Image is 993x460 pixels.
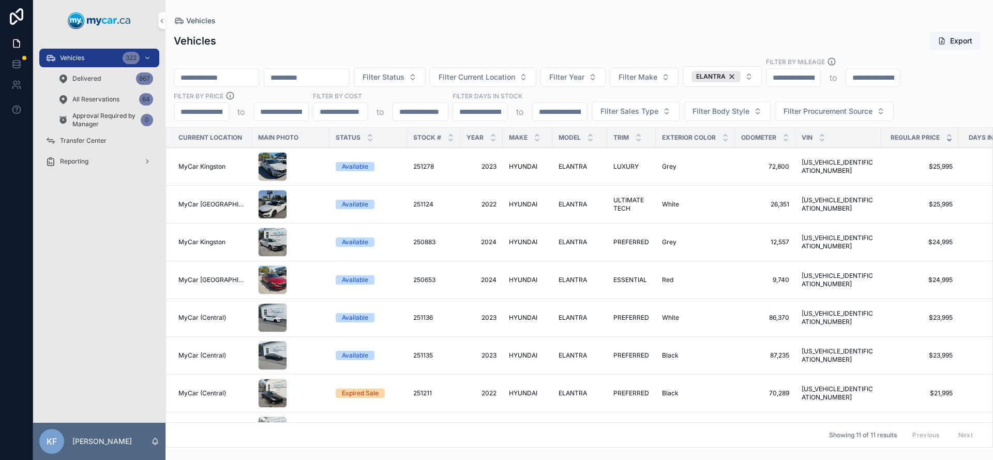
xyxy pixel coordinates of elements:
[72,436,132,447] p: [PERSON_NAME]
[509,162,537,171] span: HYUNDAI
[613,133,629,142] span: Trim
[613,238,649,246] span: PREFERRED
[413,276,435,284] span: 250653
[516,106,524,118] p: to
[336,351,401,360] a: Available
[741,238,789,246] a: 12,557
[136,72,153,85] div: 867
[802,385,875,402] a: [US_VEHICLE_IDENTIFICATION_NUMBER]
[178,200,246,209] a: MyCar [GEOGRAPHIC_DATA]
[613,389,650,397] a: PREFERRED
[72,95,119,103] span: All Reservations
[509,276,537,284] span: HYUNDAI
[509,133,528,142] span: Make
[178,238,225,246] span: MyCar Kingston
[613,238,650,246] a: PREFERRED
[413,162,434,171] span: 251278
[237,106,245,118] p: to
[891,133,940,142] span: Regular Price
[342,200,368,209] div: Available
[174,91,223,100] label: FILTER BY PRICE
[559,162,601,171] a: ELANTRA
[559,351,587,360] span: ELANTRA
[178,276,246,284] a: MyCar [GEOGRAPHIC_DATA]
[413,276,454,284] a: 250653
[509,351,537,360] span: HYUNDAI
[802,309,875,326] span: [US_VEHICLE_IDENTIFICATION_NUMBER]
[336,238,401,247] a: Available
[741,200,789,209] a: 26,351
[467,314,496,322] span: 2023
[467,200,496,209] a: 2022
[540,67,606,87] button: Select Button
[887,200,953,209] a: $25,995
[60,137,107,145] span: Transfer Center
[413,351,433,360] span: 251135
[336,389,401,398] a: Expired Sale
[802,158,875,175] a: [US_VEHICLE_IDENTIFICATION_NUMBER]
[802,272,875,288] span: [US_VEHICLE_IDENTIFICATION_NUMBER]
[741,389,789,397] a: 70,289
[741,314,789,322] span: 86,370
[509,314,546,322] a: HYUNDAI
[613,314,649,322] span: PREFERRED
[123,52,140,64] div: 322
[802,133,813,142] span: VIN
[662,238,729,246] a: Grey
[559,351,601,360] a: ELANTRA
[33,41,165,184] div: scrollable content
[662,238,676,246] span: Grey
[60,157,88,166] span: Reporting
[887,389,953,397] a: $21,995
[684,101,771,121] button: Select Button
[413,238,435,246] span: 250883
[413,389,454,397] a: 251211
[342,238,368,247] div: Available
[662,389,679,397] span: Black
[509,200,537,209] span: HYUNDAI
[613,196,650,213] a: ULTIMATE TECH
[178,351,246,360] a: MyCar (Central)
[377,106,384,118] p: to
[178,314,226,322] span: MyCar (Central)
[741,351,789,360] span: 87,235
[336,275,401,285] a: Available
[439,72,515,82] span: Filter Current Location
[60,54,84,62] span: Vehicles
[929,32,981,50] button: Export
[662,351,729,360] a: Black
[613,314,650,322] a: PREFERRED
[413,238,454,246] a: 250883
[802,347,875,364] a: [US_VEHICLE_IDENTIFICATION_NUMBER]
[509,162,546,171] a: HYUNDAI
[802,234,875,250] a: [US_VEHICLE_IDENTIFICATION_NUMBER]
[662,162,676,171] span: Grey
[467,389,496,397] a: 2022
[559,276,601,284] a: ELANTRA
[829,431,897,439] span: Showing 11 of 11 results
[662,133,716,142] span: Exterior Color
[72,112,137,128] span: Approval Required by Manager
[342,313,368,322] div: Available
[39,152,159,171] a: Reporting
[613,276,650,284] a: ESSENTIAL
[691,71,741,82] button: Unselect 2
[413,314,433,322] span: 251136
[600,106,658,116] span: Filter Sales Type
[784,106,872,116] span: Filter Procurement Source
[662,276,729,284] a: Red
[467,276,496,284] span: 2024
[72,75,101,83] span: Delivered
[662,314,729,322] a: White
[178,314,246,322] a: MyCar (Central)
[467,162,496,171] span: 2023
[887,238,953,246] span: $24,995
[559,238,601,246] a: ELANTRA
[887,276,953,284] span: $24,995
